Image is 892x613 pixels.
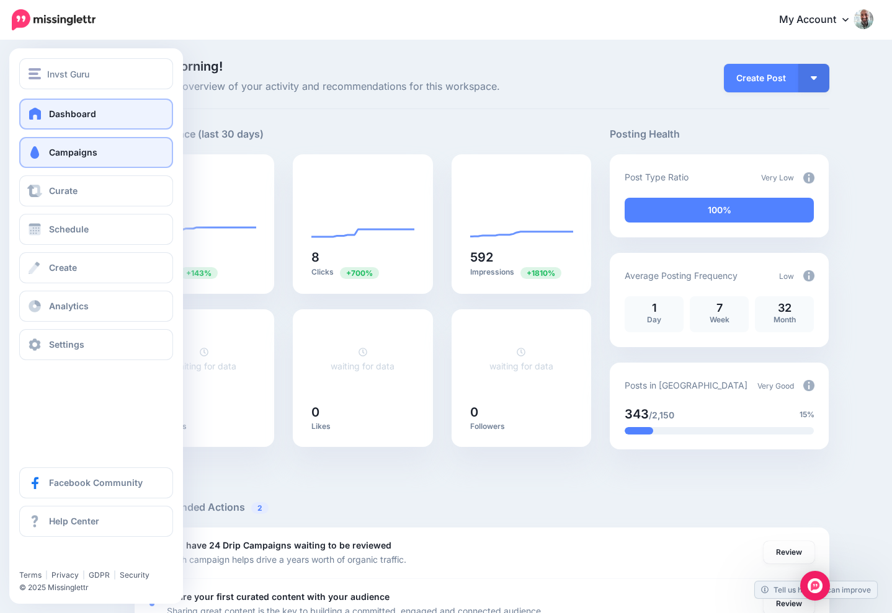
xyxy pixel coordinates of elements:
span: Schedule [49,224,89,234]
a: Facebook Community [19,467,173,498]
p: Posts in [GEOGRAPHIC_DATA] [625,378,747,392]
p: 1 [631,302,677,314]
p: 7 [696,302,743,314]
p: 32 [761,302,808,314]
a: Curate [19,175,173,206]
img: info-circle-grey.png [803,380,814,391]
span: Here's an overview of your activity and recommendations for this workspace. [135,79,592,95]
h5: 0 [311,406,414,418]
h5: Posting Health [610,126,829,142]
a: My Account [767,5,873,35]
a: GDPR [89,570,110,580]
h5: Recommended Actions [135,500,829,515]
h5: 0 [153,406,256,418]
span: | [83,570,85,580]
span: Campaigns [49,147,97,157]
span: Settings [49,339,84,350]
div: 15% of your posts in the last 30 days have been from Drip Campaigns [625,427,653,434]
h5: 8 [311,251,414,263]
span: Analytics [49,301,89,311]
span: Help Center [49,516,99,526]
button: Invst Guru [19,58,173,89]
p: Post Type Ratio [625,170,689,184]
a: Review [764,541,814,563]
span: /2,150 [649,410,674,420]
h5: 17 [153,251,256,263]
iframe: Twitter Follow Button [19,552,115,565]
img: Missinglettr [12,9,96,30]
b: You have 24 Drip Campaigns waiting to be reviewed [167,540,391,550]
img: arrow-down-white.png [811,76,817,80]
p: Average Posting Frequency [625,268,738,283]
span: | [45,570,48,580]
p: Followers [470,421,573,431]
span: Week [710,315,729,324]
a: Campaigns [19,137,173,168]
a: waiting for data [331,346,395,371]
span: Dashboard [49,108,96,119]
span: Month [774,315,796,324]
span: Very Good [757,381,794,390]
h5: 592 [470,251,573,263]
span: Previous period: 1 [340,267,379,279]
span: Facebook Community [49,477,143,488]
a: Tell us how we can improve [755,581,877,598]
a: Settings [19,329,173,360]
a: waiting for data [172,346,236,371]
div: 100% of your posts in the last 30 days have been from Drip Campaigns [625,198,814,223]
a: Create [19,252,173,283]
span: Very Low [761,173,794,182]
div: Open Intercom Messenger [800,571,830,601]
h5: 0 [470,406,573,418]
a: Security [120,570,149,580]
a: Dashboard [19,99,173,130]
img: info-circle-grey.png [803,172,814,183]
span: 15% [800,408,814,421]
p: Impressions [470,267,573,278]
span: Previous period: 31 [520,267,561,279]
li: © 2025 Missinglettr [19,581,182,594]
p: Each campaign helps drive a years worth of organic traffic. [167,552,406,567]
a: Help Center [19,506,173,537]
a: Analytics [19,291,173,322]
span: | [114,570,116,580]
a: Privacy [51,570,79,580]
img: info-circle-grey.png [803,270,814,281]
p: Clicks [311,267,414,278]
span: Invst Guru [47,67,89,81]
img: menu.png [29,68,41,79]
h5: Performance (last 30 days) [135,126,264,142]
span: Low [779,271,794,281]
p: Posts [153,267,256,278]
p: Likes [311,421,414,431]
a: Terms [19,570,42,580]
span: 2 [251,502,269,514]
a: Schedule [19,214,173,245]
span: Create [49,262,77,273]
b: Share your first curated content with your audience [167,591,390,602]
span: Curate [49,185,78,196]
span: Day [647,315,661,324]
p: Retweets [153,421,256,431]
a: Create Post [724,64,798,92]
span: Previous period: 7 [180,267,218,279]
span: 343 [625,407,649,421]
a: waiting for data [489,346,553,371]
